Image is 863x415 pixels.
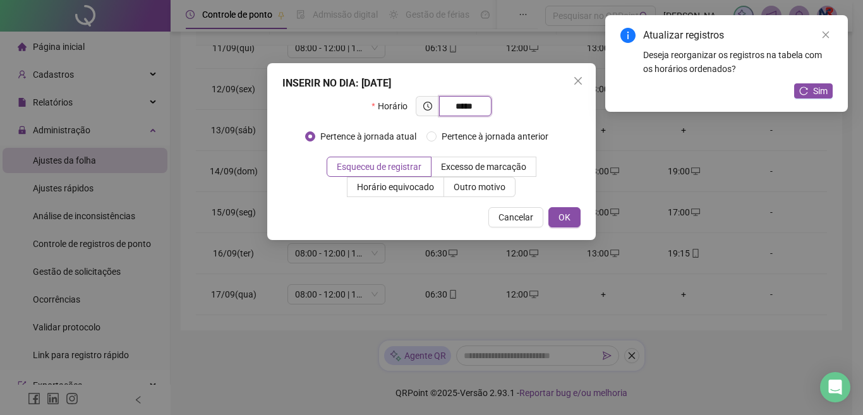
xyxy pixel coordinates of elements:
[423,102,432,111] span: clock-circle
[620,28,636,43] span: info-circle
[437,129,553,143] span: Pertence à jornada anterior
[794,83,833,99] button: Sim
[799,87,808,95] span: reload
[315,129,421,143] span: Pertence à jornada atual
[441,162,526,172] span: Excesso de marcação
[568,71,588,91] button: Close
[337,162,421,172] span: Esqueceu de registrar
[282,76,581,91] div: INSERIR NO DIA : [DATE]
[498,210,533,224] span: Cancelar
[820,372,850,402] div: Open Intercom Messenger
[357,182,434,192] span: Horário equivocado
[548,207,581,227] button: OK
[488,207,543,227] button: Cancelar
[813,84,828,98] span: Sim
[454,182,505,192] span: Outro motivo
[821,30,830,39] span: close
[573,76,583,86] span: close
[819,28,833,42] a: Close
[643,48,833,76] div: Deseja reorganizar os registros na tabela com os horários ordenados?
[371,96,415,116] label: Horário
[643,28,833,43] div: Atualizar registros
[558,210,570,224] span: OK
